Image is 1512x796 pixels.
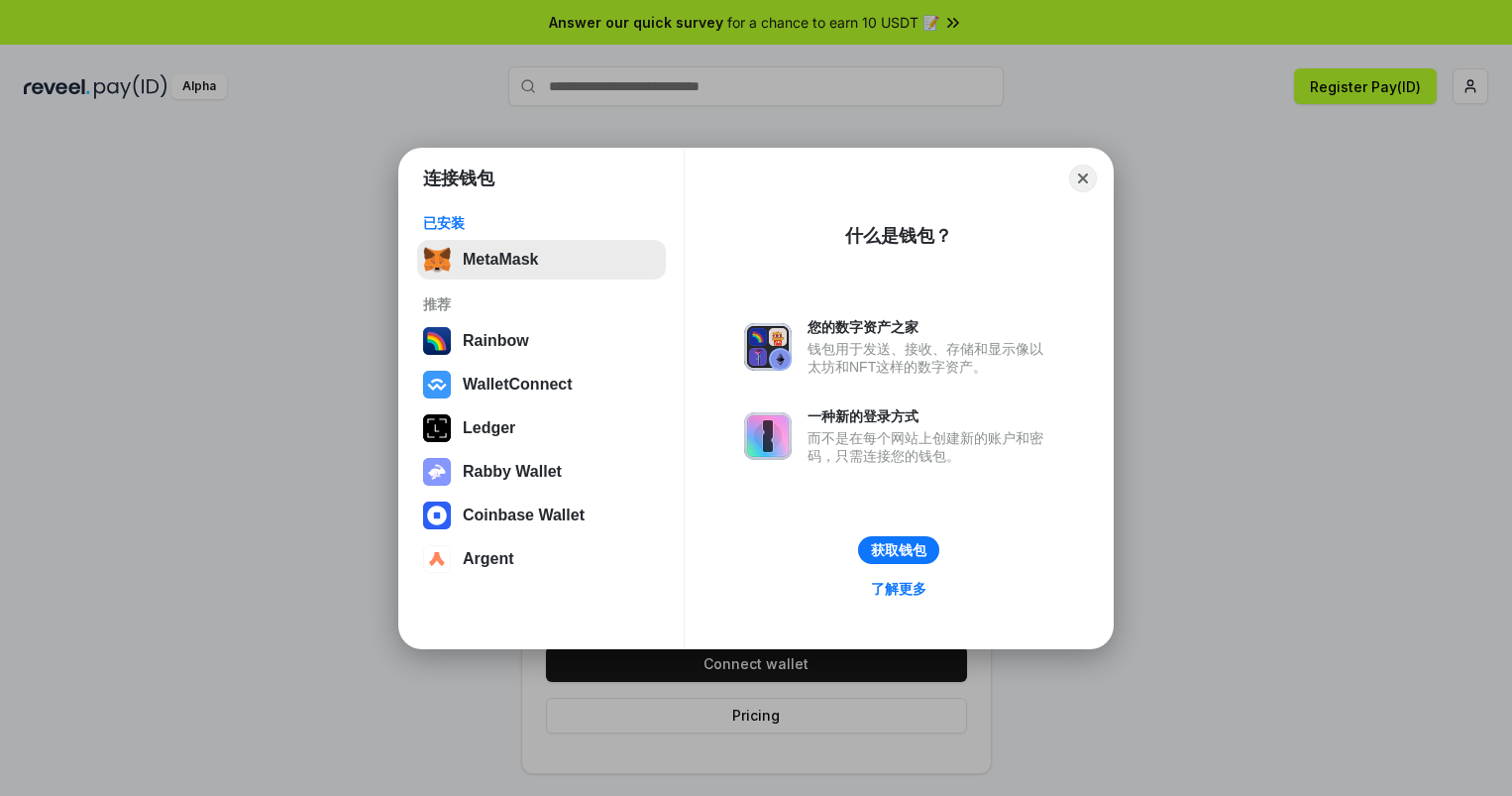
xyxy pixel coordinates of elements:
button: Rabby Wallet [417,452,666,492]
button: Argent [417,539,666,579]
div: 一种新的登录方式 [808,407,1053,425]
button: Coinbase Wallet [417,496,666,535]
img: svg+xml,%3Csvg%20xmlns%3D%22http%3A%2F%2Fwww.w3.org%2F2000%2Fsvg%22%20width%3D%2228%22%20height%3... [423,414,451,442]
button: WalletConnect [417,365,666,404]
img: svg+xml,%3Csvg%20width%3D%2228%22%20height%3D%2228%22%20viewBox%3D%220%200%2028%2028%22%20fill%3D... [423,502,451,529]
div: Rabby Wallet [463,463,562,481]
button: MetaMask [417,240,666,280]
div: Ledger [463,419,515,437]
button: Ledger [417,408,666,448]
div: Rainbow [463,332,529,350]
div: Argent [463,550,514,568]
div: 获取钱包 [871,541,926,559]
img: svg+xml,%3Csvg%20xmlns%3D%22http%3A%2F%2Fwww.w3.org%2F2000%2Fsvg%22%20fill%3D%22none%22%20viewBox... [744,412,792,460]
div: 而不是在每个网站上创建新的账户和密码，只需连接您的钱包。 [808,429,1053,465]
img: svg+xml,%3Csvg%20xmlns%3D%22http%3A%2F%2Fwww.w3.org%2F2000%2Fsvg%22%20fill%3D%22none%22%20viewBox... [744,323,792,371]
div: 钱包用于发送、接收、存储和显示像以太坊和NFT这样的数字资产。 [808,340,1053,376]
button: Close [1069,165,1097,192]
img: svg+xml,%3Csvg%20width%3D%22120%22%20height%3D%22120%22%20viewBox%3D%220%200%20120%20120%22%20fil... [423,327,451,355]
div: 已安装 [423,214,660,232]
div: Coinbase Wallet [463,507,585,524]
div: 什么是钱包？ [845,224,952,248]
a: 了解更多 [859,576,938,602]
div: 了解更多 [871,580,926,598]
div: 推荐 [423,295,660,313]
div: WalletConnect [463,376,573,394]
img: svg+xml,%3Csvg%20width%3D%2228%22%20height%3D%2228%22%20viewBox%3D%220%200%2028%2028%22%20fill%3D... [423,371,451,398]
img: svg+xml,%3Csvg%20width%3D%2228%22%20height%3D%2228%22%20viewBox%3D%220%200%2028%2028%22%20fill%3D... [423,545,451,573]
img: svg+xml,%3Csvg%20fill%3D%22none%22%20height%3D%2233%22%20viewBox%3D%220%200%2035%2033%22%20width%... [423,246,451,274]
button: Rainbow [417,321,666,361]
div: 您的数字资产之家 [808,318,1053,336]
h1: 连接钱包 [423,167,494,190]
button: 获取钱包 [858,536,939,564]
div: MetaMask [463,251,538,269]
img: svg+xml,%3Csvg%20xmlns%3D%22http%3A%2F%2Fwww.w3.org%2F2000%2Fsvg%22%20fill%3D%22none%22%20viewBox... [423,458,451,486]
